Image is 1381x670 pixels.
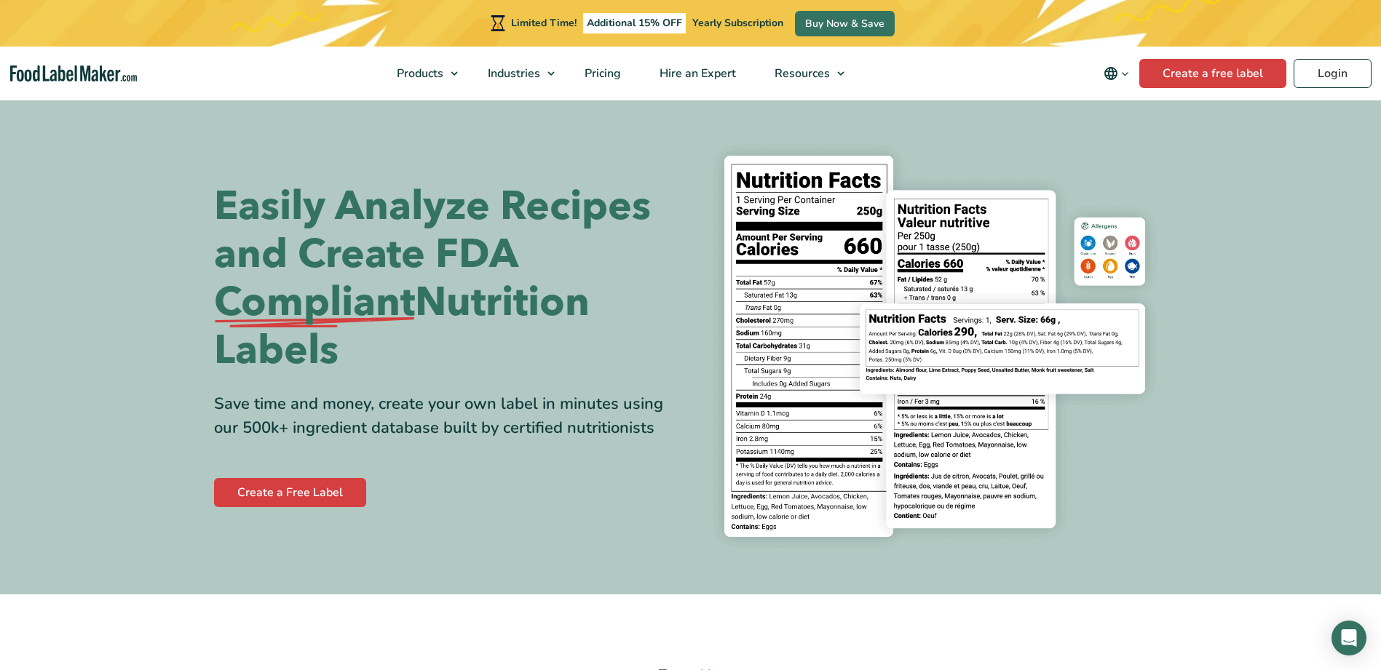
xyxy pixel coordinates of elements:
[392,65,445,81] span: Products
[580,65,622,81] span: Pricing
[10,65,137,82] a: Food Label Maker homepage
[214,279,415,327] span: Compliant
[583,13,686,33] span: Additional 15% OFF
[214,183,680,375] h1: Easily Analyze Recipes and Create FDA Nutrition Labels
[795,11,895,36] a: Buy Now & Save
[692,16,783,30] span: Yearly Subscription
[566,47,637,100] a: Pricing
[214,478,366,507] a: Create a Free Label
[770,65,831,81] span: Resources
[1331,621,1366,655] div: Open Intercom Messenger
[641,47,752,100] a: Hire an Expert
[469,47,562,100] a: Industries
[655,65,737,81] span: Hire an Expert
[1139,59,1286,88] a: Create a free label
[214,392,680,440] div: Save time and money, create your own label in minutes using our 500k+ ingredient database built b...
[756,47,852,100] a: Resources
[483,65,542,81] span: Industries
[1093,59,1139,88] button: Change language
[378,47,465,100] a: Products
[511,16,577,30] span: Limited Time!
[1294,59,1372,88] a: Login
